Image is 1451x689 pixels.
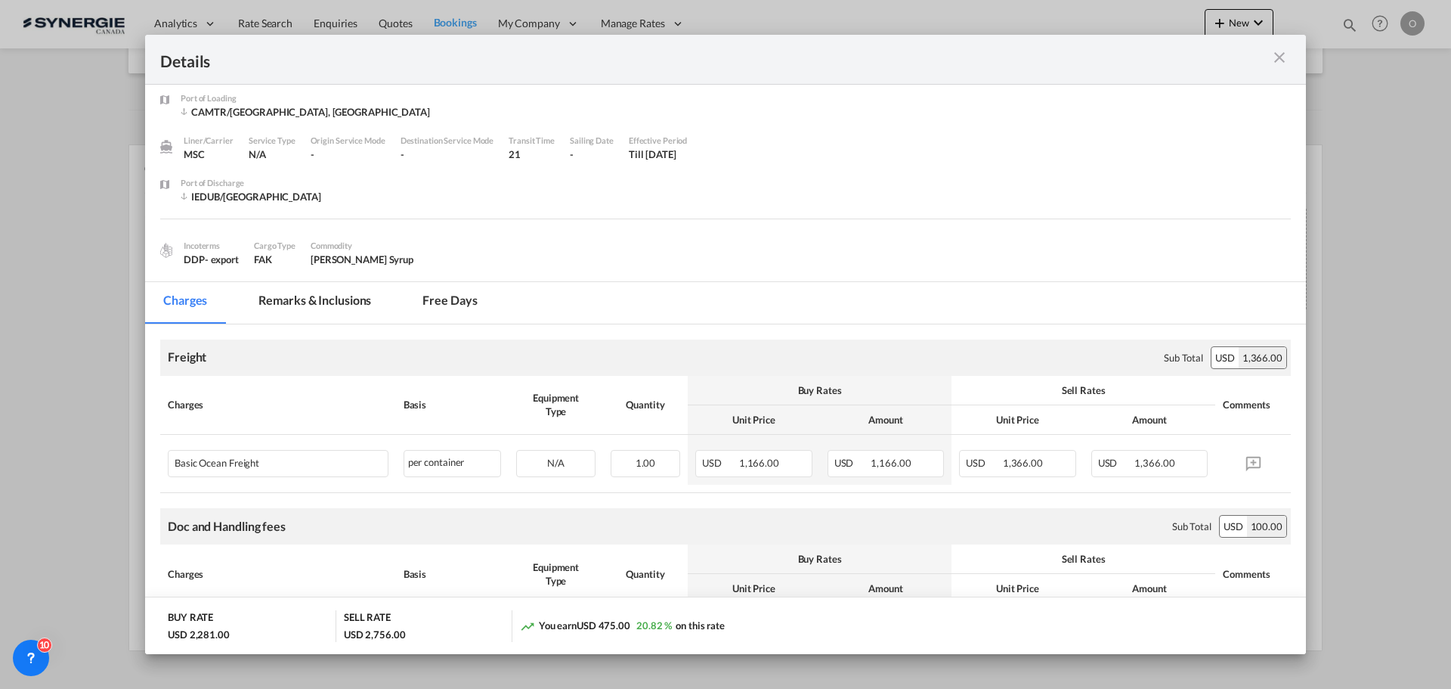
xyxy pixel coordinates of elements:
div: Equipment Type [516,560,596,588]
div: Liner/Carrier [184,134,234,147]
div: Port of Discharge [181,176,321,190]
div: - [311,147,385,161]
div: Destination Service Mode [401,134,494,147]
div: Equipment Type [516,391,596,418]
div: CAMTR/Montreal, QC [181,105,430,119]
md-tab-item: Remarks & Inclusions [240,282,389,324]
th: Amount [820,405,952,435]
div: Freight [168,349,206,365]
span: 1,366.00 [1134,457,1174,469]
div: Sailing Date [570,134,614,147]
img: cargo.png [158,242,175,259]
div: MSC [184,147,234,161]
span: 1,166.00 [871,457,911,469]
span: 1.00 [636,457,656,469]
div: SELL RATE [344,610,391,628]
span: N/A [547,457,565,469]
div: FAK [254,253,295,266]
div: Buy Rates [695,383,944,397]
div: Sub Total [1164,351,1203,365]
th: Comments [1215,376,1291,435]
span: USD [1098,457,1133,469]
div: Charges [168,398,388,411]
div: per container [404,450,502,477]
div: USD [1211,347,1239,368]
div: Cargo Type [254,239,295,253]
span: USD 475.00 [577,619,630,632]
th: Unit Price [951,405,1084,435]
span: USD [702,457,737,469]
div: Incoterms [184,239,239,253]
div: You earn on this rate [520,619,725,635]
div: Effective Period [629,134,687,147]
div: Service Type [249,134,295,147]
div: Port of Loading [181,92,430,105]
div: Till 30 Oct 2025 [629,147,676,161]
div: Details [160,50,1177,69]
div: IEDUB/Dublin [181,190,321,203]
th: Comments [1215,545,1291,604]
div: Transit Time [509,134,555,147]
md-icon: icon-trending-up [520,619,535,634]
body: Editor, editor2 [15,15,345,31]
div: Commodity [311,239,413,253]
div: Sub Total [1172,520,1211,533]
span: 1,166.00 [739,457,779,469]
th: Unit Price [688,405,820,435]
span: 20.82 % [636,619,672,632]
iframe: Chat [11,610,64,666]
div: Origin Service Mode [311,134,385,147]
div: Basic Ocean Freight [175,451,329,469]
div: USD 2,281.00 [168,628,230,641]
div: Quantity [611,398,680,411]
span: [PERSON_NAME] Syrup [311,253,413,265]
div: DDP [184,253,239,266]
md-icon: icon-close m-3 fg-AAA8AD cursor [1270,48,1289,67]
md-tab-item: Charges [145,282,225,324]
div: - [570,147,614,161]
div: Charges [168,567,388,581]
th: Amount [1084,405,1216,435]
div: Quantity [611,567,680,581]
th: Unit Price [951,574,1084,604]
th: Amount [1084,574,1216,604]
div: - [401,147,494,161]
div: Sell Rates [959,552,1208,566]
div: Buy Rates [695,552,944,566]
th: Amount [820,574,952,604]
div: - export [205,253,239,266]
div: 1,366.00 [1239,347,1286,368]
div: Sell Rates [959,383,1208,397]
span: 1,366.00 [1003,457,1043,469]
th: Unit Price [688,574,820,604]
div: BUY RATE [168,610,213,628]
span: N/A [249,148,266,160]
div: USD 2,756.00 [344,628,406,641]
div: Doc and Handling fees [168,518,286,535]
div: 21 [509,147,555,161]
span: USD [966,457,1001,469]
md-dialog: Port of Loading ... [145,35,1306,655]
div: Basis [404,398,502,411]
div: USD [1220,516,1247,537]
div: Basis [404,567,502,581]
div: 100.00 [1247,516,1286,537]
md-pagination-wrapper: Use the left and right arrow keys to navigate between tabs [145,282,510,324]
span: USD [834,457,869,469]
md-tab-item: Free days [404,282,495,324]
